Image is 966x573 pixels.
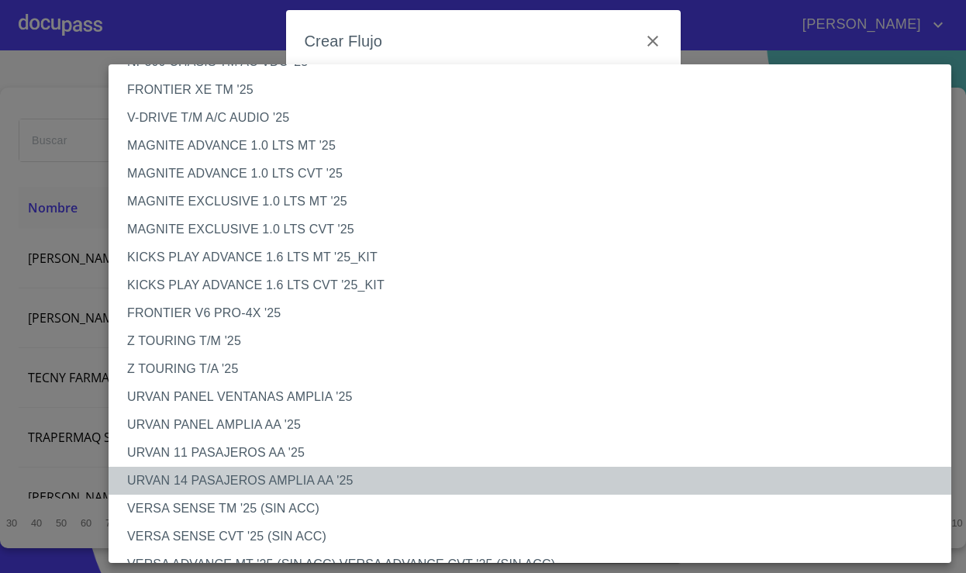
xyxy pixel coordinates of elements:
[109,467,951,495] li: URVAN 14 PASAJEROS AMPLIA AA '25
[109,439,951,467] li: URVAN 11 PASAJEROS AA '25
[109,299,951,327] li: FRONTIER V6 PRO-4X '25
[109,160,951,188] li: MAGNITE ADVANCE 1.0 LTS CVT '25
[109,188,951,216] li: MAGNITE EXCLUSIVE 1.0 LTS MT '25
[109,327,951,355] li: Z TOURING T/M '25
[109,216,951,243] li: MAGNITE EXCLUSIVE 1.0 LTS CVT '25
[109,132,951,160] li: MAGNITE ADVANCE 1.0 LTS MT '25
[109,355,951,383] li: Z TOURING T/A '25
[109,243,951,271] li: KICKS PLAY ADVANCE 1.6 LTS MT '25_KIT
[109,495,951,523] li: VERSA SENSE TM '25 (SIN ACC)
[109,271,951,299] li: KICKS PLAY ADVANCE 1.6 LTS CVT '25_KIT
[109,411,951,439] li: URVAN PANEL AMPLIA AA '25
[109,104,951,132] li: V-DRIVE T/M A/C AUDIO '25
[109,76,951,104] li: FRONTIER XE TM '25
[109,523,951,551] li: VERSA SENSE CVT '25 (SIN ACC)
[109,383,951,411] li: URVAN PANEL VENTANAS AMPLIA '25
